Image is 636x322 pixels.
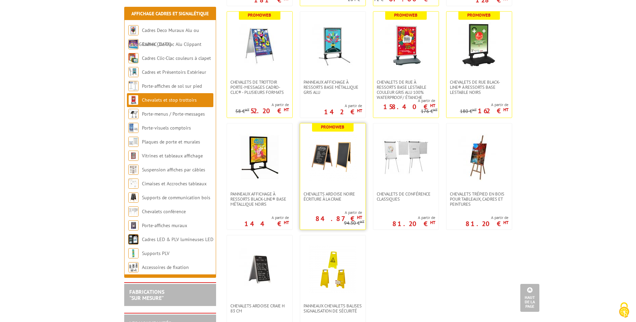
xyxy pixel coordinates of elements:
p: 144 € [244,222,289,226]
img: Chevalets Trépied en bois pour tableaux, cadres et peintures [455,134,503,181]
p: 180 € [460,109,477,114]
img: Accessoires de fixation [128,262,138,272]
a: Haut de la page [520,284,539,312]
a: Chevalets Ardoise Noire écriture à la craie [300,191,365,202]
a: Plaques de porte et murales [142,139,200,145]
a: Chevalets ardoise craie H 83 cm [227,303,292,313]
p: 94.30 € [344,221,364,226]
img: Chevalets de trottoir porte-messages Cadro-Clic® - Plusieurs formats [236,22,283,69]
a: Chevalets et stop trottoirs [142,97,197,103]
img: Porte-affiches de sol sur pied [128,81,138,91]
a: Panneaux affichage à ressorts Black-Line® base métallique Noirs [227,191,292,207]
sup: HT [357,108,362,114]
a: Supports PLV [142,250,169,256]
p: 176 € [421,109,438,114]
p: 52.20 € [250,109,289,113]
img: Chevalets de rue à ressorts base lestable couleur Gris Alu 100% waterproof/ étanche [382,22,430,69]
a: Supports de communication bois [142,194,210,201]
sup: HT [503,220,508,225]
a: Porte-affiches de sol sur pied [142,83,202,89]
img: Supports PLV [128,248,138,258]
a: Cadres Deco Muraux Alu ou [GEOGRAPHIC_DATA] [128,27,199,47]
sup: HT [430,220,435,225]
span: Chevalets Trépied en bois pour tableaux, cadres et peintures [450,191,508,207]
a: Cadres et Présentoirs Extérieur [142,69,206,75]
a: Chevalets de rue à ressorts base lestable couleur Gris Alu 100% waterproof/ étanche [373,80,439,100]
span: A partir de [324,103,362,108]
p: 84.87 € [315,217,362,221]
a: Chevalets de Conférence Classiques [373,191,439,202]
a: Panneaux Chevalets Balises Signalisation de sécurité [300,303,365,313]
span: Panneaux Chevalets Balises Signalisation de sécurité [304,303,362,313]
a: Chevalets de trottoir porte-messages Cadro-Clic® - Plusieurs formats [227,80,292,95]
img: Panneaux affichage à ressorts Black-Line® base métallique Noirs [236,134,283,181]
img: Suspension affiches par câbles [128,165,138,175]
img: Porte-visuels comptoirs [128,123,138,133]
b: Promoweb [467,12,491,18]
span: A partir de [466,215,508,220]
sup: HT [472,107,477,112]
a: FABRICATIONS"Sur Mesure" [129,288,164,301]
img: Panneaux Chevalets Balises Signalisation de sécurité [309,245,357,293]
span: A partir de [235,102,289,107]
a: Cadres LED & PLV lumineuses LED [142,236,213,242]
span: A partir de [300,210,362,215]
a: Cimaises et Accroches tableaux [142,181,207,187]
b: Promoweb [248,12,271,18]
p: 142 € [324,110,362,114]
b: Promoweb [321,124,344,130]
span: Chevalets de Conférence Classiques [377,191,435,202]
span: A partir de [392,215,435,220]
img: Cadres et Présentoirs Extérieur [128,67,138,77]
span: Chevalets Ardoise Noire écriture à la craie [304,191,362,202]
img: Plaques de porte et murales [128,137,138,147]
img: Cadres Clic-Clac couleurs à clapet [128,53,138,63]
a: Vitrines et tableaux affichage [142,153,203,159]
a: Cadres Clic-Clac couleurs à clapet [142,55,211,61]
span: Panneaux affichage à ressorts base métallique Gris Alu [304,80,362,95]
sup: HT [430,103,435,108]
sup: HT [284,220,289,225]
a: Chevalets de rue Black-Line® à ressorts base lestable Noirs [446,80,512,95]
button: Cookies (fenêtre modale) [612,299,636,322]
span: A partir de [373,98,435,103]
p: 81.20 € [392,222,435,226]
img: Cadres Deco Muraux Alu ou Bois [128,25,138,35]
b: Promoweb [394,12,418,18]
img: Porte-affiches muraux [128,220,138,231]
img: Cimaises et Accroches tableaux [128,179,138,189]
span: A partir de [244,215,289,220]
sup: HT [284,107,289,113]
img: Vitrines et tableaux affichage [128,151,138,161]
a: Panneaux affichage à ressorts base métallique Gris Alu [300,80,365,95]
p: 58 € [235,109,249,114]
a: Chevalets Trépied en bois pour tableaux, cadres et peintures [446,191,512,207]
img: Porte-menus / Porte-messages [128,109,138,119]
img: Chevalets et stop trottoirs [128,95,138,105]
a: Accessoires de fixation [142,264,189,270]
sup: HT [245,107,249,112]
a: Affichage Cadres et Signalétique [131,11,209,17]
sup: HT [503,107,508,113]
img: Supports de communication bois [128,192,138,203]
span: Chevalets ardoise craie H 83 cm [230,303,289,313]
span: Chevalets de trottoir porte-messages Cadro-Clic® - Plusieurs formats [230,80,289,95]
a: Suspension affiches par câbles [142,167,205,173]
img: Chevalets conférence [128,206,138,217]
img: Cadres LED & PLV lumineuses LED [128,234,138,244]
a: Chevalets conférence [142,208,186,215]
a: Cadres Clic-Clac Alu Clippant [142,41,201,47]
sup: HT [360,219,364,224]
img: Chevalets Ardoise Noire écriture à la craie [309,134,357,181]
img: Panneaux affichage à ressorts base métallique Gris Alu [309,22,357,69]
img: Chevalets de Conférence Classiques [382,134,430,181]
img: Chevalets ardoise craie H 83 cm [236,245,283,293]
a: Porte-menus / Porte-messages [142,111,205,117]
img: Chevalets de rue Black-Line® à ressorts base lestable Noirs [455,22,503,69]
sup: HT [433,107,438,112]
p: 162 € [478,109,508,113]
a: Porte-visuels comptoirs [142,125,191,131]
img: Cookies (fenêtre modale) [616,302,633,319]
p: 81.20 € [466,222,508,226]
span: Chevalets de rue Black-Line® à ressorts base lestable Noirs [450,80,508,95]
